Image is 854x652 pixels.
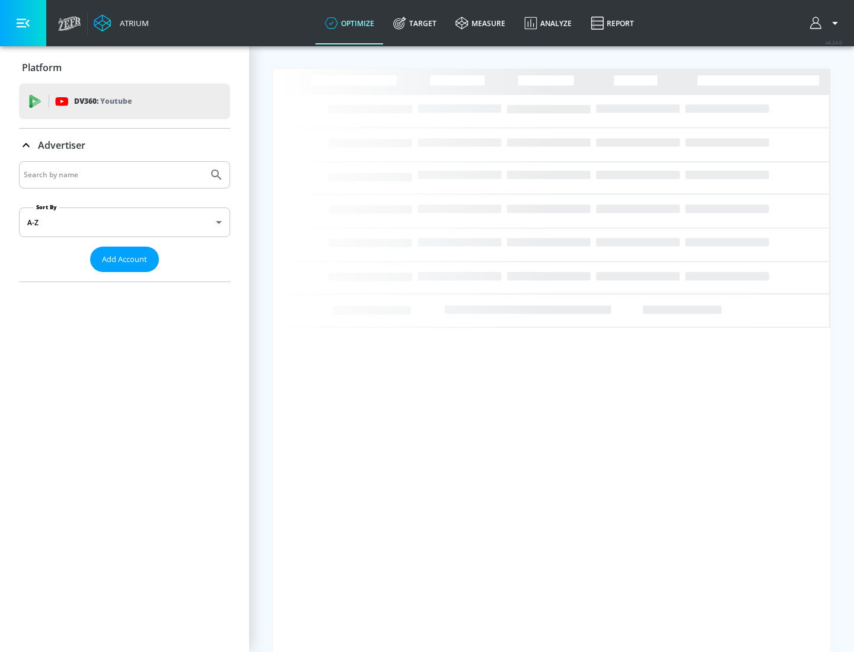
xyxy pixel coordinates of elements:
button: Add Account [90,247,159,272]
span: v 4.24.0 [826,39,842,46]
a: Target [384,2,446,44]
input: Search by name [24,167,203,183]
span: Add Account [102,253,147,266]
p: Youtube [100,95,132,107]
div: Advertiser [19,129,230,162]
p: Advertiser [38,139,85,152]
div: Advertiser [19,161,230,282]
a: measure [446,2,515,44]
div: A-Z [19,207,230,237]
nav: list of Advertiser [19,272,230,282]
p: Platform [22,61,62,74]
a: optimize [316,2,384,44]
a: Report [581,2,643,44]
p: DV360: [74,95,132,108]
label: Sort By [34,203,59,211]
a: Analyze [515,2,581,44]
div: Platform [19,51,230,84]
div: Atrium [115,18,149,28]
a: Atrium [94,14,149,32]
div: DV360: Youtube [19,84,230,119]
